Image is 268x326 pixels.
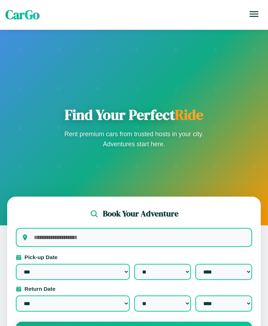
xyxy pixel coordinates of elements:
span: Ride [175,105,203,124]
label: Pick-up Date [16,254,252,260]
label: Return Date [16,286,252,292]
span: CarGo [5,6,40,23]
h1: Find Your Perfect [62,106,206,123]
p: Rent premium cars from trusted hosts in your city. Adventures start here. [62,129,206,149]
h2: Book Your Adventure [103,208,178,219]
